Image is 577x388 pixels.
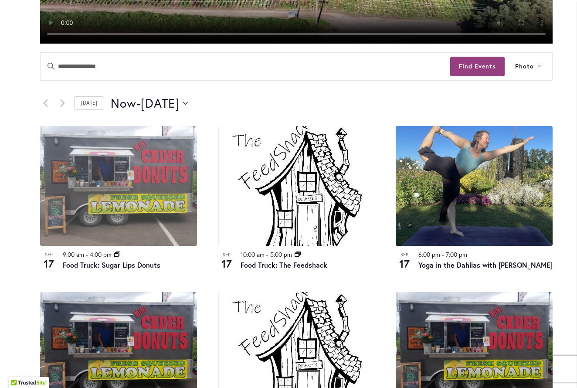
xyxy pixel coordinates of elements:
span: 17 [396,256,413,271]
img: The Feedshack [218,126,375,246]
img: 794bea9c95c28ba4d1b9526f609c0558 [396,126,553,246]
time: 10:00 am [241,250,265,259]
span: Sep [396,251,413,259]
span: Photo [515,61,534,71]
time: 7:00 pm [446,250,467,259]
span: 17 [40,256,58,271]
span: - [136,95,141,112]
button: Find Events [450,57,505,76]
button: Click to toggle datepicker [111,95,188,112]
a: Food Truck: The Feedshack [241,260,327,269]
a: Click to select today's date [74,96,104,110]
a: Next Events [57,98,68,109]
iframe: Launch Accessibility Center [7,357,31,381]
span: Now [111,95,136,112]
a: Yoga in the Dahlias with [PERSON_NAME] [418,260,553,269]
time: 6:00 pm [418,250,440,259]
span: [DATE] [141,95,180,112]
a: Food Truck: Sugar Lips Donuts [63,260,160,269]
span: Sep [40,251,58,259]
span: - [442,250,444,259]
time: 5:00 pm [270,250,292,259]
button: Photo [505,53,552,80]
span: Sep [218,251,235,259]
time: 9:00 am [63,250,84,259]
a: Previous Events [40,98,51,109]
span: - [86,250,88,259]
span: 17 [218,256,235,271]
time: 4:00 pm [90,250,112,259]
span: - [266,250,268,259]
input: Enter Keyword. Search for events by Keyword. [41,53,450,80]
img: Food Truck: Sugar Lips Apple Cider Donuts [40,126,197,246]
